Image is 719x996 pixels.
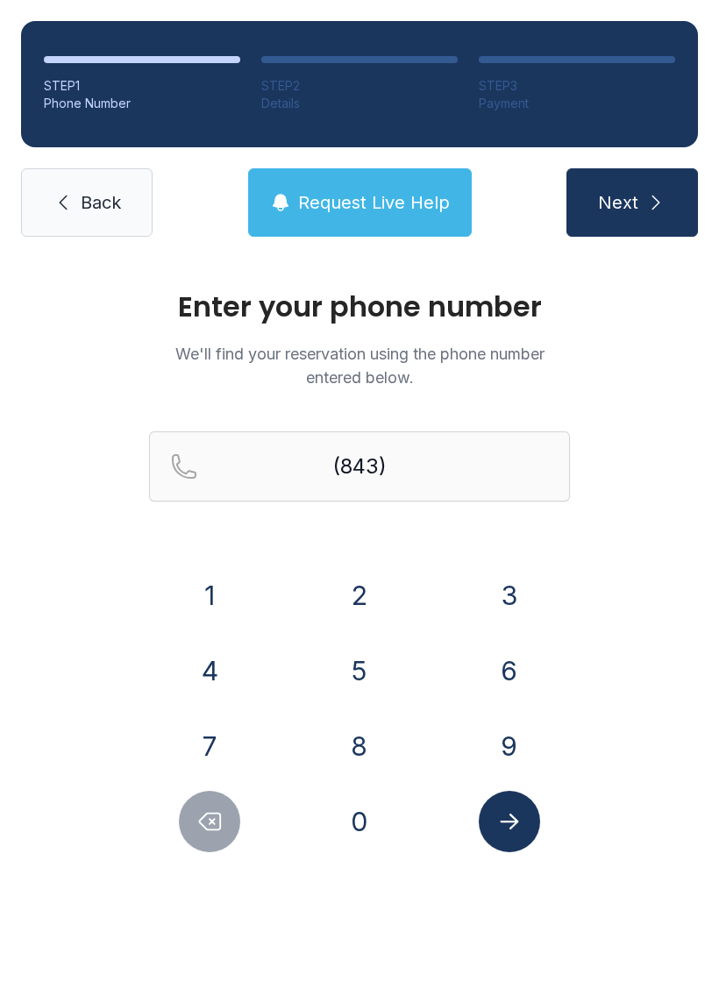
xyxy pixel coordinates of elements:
p: We'll find your reservation using the phone number entered below. [149,342,570,389]
h1: Enter your phone number [149,293,570,321]
button: 4 [179,640,240,701]
button: 8 [329,715,390,777]
span: Back [81,190,121,215]
span: Request Live Help [298,190,450,215]
button: 9 [479,715,540,777]
button: 0 [329,791,390,852]
div: STEP 2 [261,77,458,95]
button: 2 [329,565,390,626]
div: Phone Number [44,95,240,112]
button: Delete number [179,791,240,852]
div: Payment [479,95,675,112]
button: 3 [479,565,540,626]
button: 1 [179,565,240,626]
button: Submit lookup form [479,791,540,852]
button: 6 [479,640,540,701]
div: STEP 1 [44,77,240,95]
input: Reservation phone number [149,431,570,502]
button: 5 [329,640,390,701]
div: STEP 3 [479,77,675,95]
button: 7 [179,715,240,777]
span: Next [598,190,638,215]
div: Details [261,95,458,112]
